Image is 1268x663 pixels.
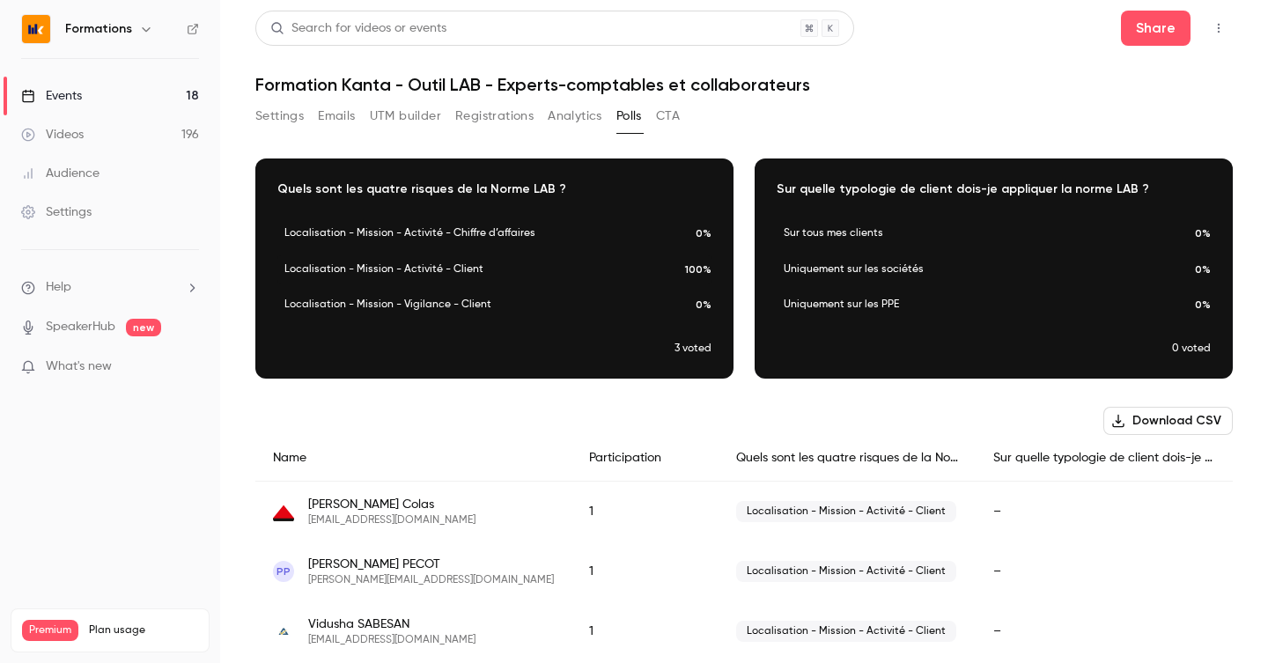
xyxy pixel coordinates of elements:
[656,102,680,130] button: CTA
[89,623,198,637] span: Plan usage
[22,15,50,43] img: Formations
[46,278,71,297] span: Help
[1121,11,1191,46] button: Share
[21,87,82,105] div: Events
[370,102,441,130] button: UTM builder
[21,278,199,297] li: help-dropdown-opener
[1103,407,1233,435] button: Download CSV
[719,435,976,482] div: Quels sont les quatre risques de la Norme LAB ?
[736,621,956,642] span: Localisation - Mission - Activité - Client
[178,359,199,375] iframe: Noticeable Trigger
[571,541,719,601] div: 1
[548,102,602,130] button: Analytics
[21,165,100,182] div: Audience
[21,126,84,144] div: Videos
[276,564,291,579] span: PP
[736,561,956,582] span: Localisation - Mission - Activité - Client
[270,19,446,38] div: Search for videos or events
[65,20,132,38] h6: Formations
[976,541,1233,601] div: –
[255,435,571,482] div: Name
[308,496,475,513] span: [PERSON_NAME] Colas
[308,556,554,573] span: [PERSON_NAME] PECOT
[255,102,304,130] button: Settings
[255,601,1233,661] div: vidusha@auditandco.com
[255,482,1233,542] div: colas@ficadex.com
[126,319,161,336] span: new
[255,74,1233,95] h1: Formation Kanta - Outil LAB - Experts-comptables et collaborateurs
[273,501,294,522] img: ficadex.com
[455,102,534,130] button: Registrations
[318,102,355,130] button: Emails
[976,601,1233,661] div: –
[736,501,956,522] span: Localisation - Mission - Activité - Client
[308,633,475,647] span: [EMAIL_ADDRESS][DOMAIN_NAME]
[21,203,92,221] div: Settings
[46,357,112,376] span: What's new
[616,102,642,130] button: Polls
[976,435,1233,482] div: Sur quelle typologie de client dois-je appliquer la norme LAB ?
[571,435,719,482] div: Participation
[976,482,1233,542] div: –
[571,482,719,542] div: 1
[308,513,475,527] span: [EMAIL_ADDRESS][DOMAIN_NAME]
[255,541,1233,601] div: perrine@nymphea-expertise.fr
[571,601,719,661] div: 1
[22,620,78,641] span: Premium
[308,573,554,587] span: [PERSON_NAME][EMAIL_ADDRESS][DOMAIN_NAME]
[46,318,115,336] a: SpeakerHub
[273,621,294,642] img: auditandco.com
[308,615,475,633] span: Vidusha SABESAN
